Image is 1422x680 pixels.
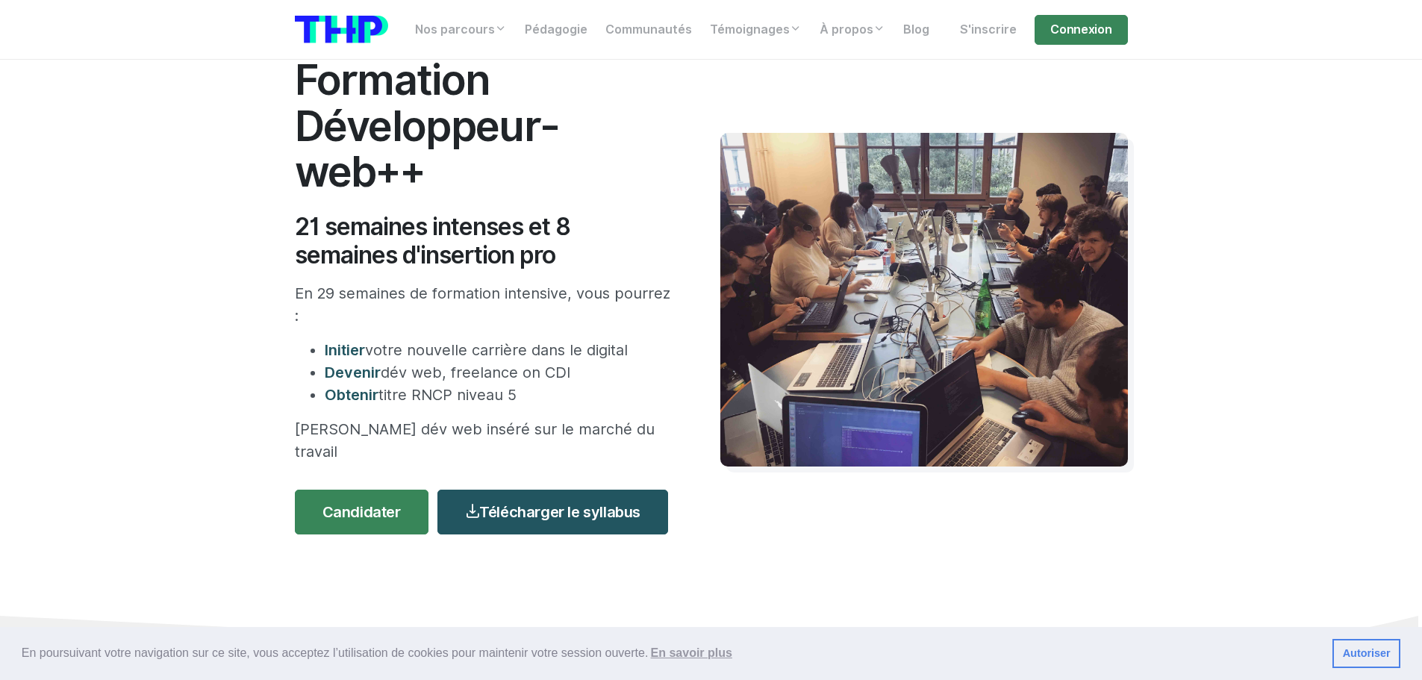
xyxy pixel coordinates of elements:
[811,15,894,45] a: À propos
[325,386,378,404] span: Obtenir
[295,490,428,534] a: Candidater
[720,133,1128,467] img: Travail
[295,282,676,327] p: En 29 semaines de formation intensive, vous pourrez :
[325,341,365,359] span: Initier
[295,57,676,195] h1: Formation Développeur-web++
[648,642,735,664] a: learn more about cookies
[325,384,676,406] li: titre RNCP niveau 5
[1035,15,1127,45] a: Connexion
[325,361,676,384] li: dév web, freelance on CDI
[1332,639,1400,669] a: dismiss cookie message
[894,15,938,45] a: Blog
[701,15,811,45] a: Témoignages
[295,16,388,43] img: logo
[325,364,381,381] span: Devenir
[295,213,676,270] h2: 21 semaines intenses et 8 semaines d'insertion pro
[325,339,676,361] li: votre nouvelle carrière dans le digital
[596,15,701,45] a: Communautés
[437,490,668,534] a: Télécharger le syllabus
[516,15,596,45] a: Pédagogie
[951,15,1026,45] a: S'inscrire
[295,418,676,463] p: [PERSON_NAME] dév web inséré sur le marché du travail
[22,642,1320,664] span: En poursuivant votre navigation sur ce site, vous acceptez l’utilisation de cookies pour mainteni...
[406,15,516,45] a: Nos parcours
